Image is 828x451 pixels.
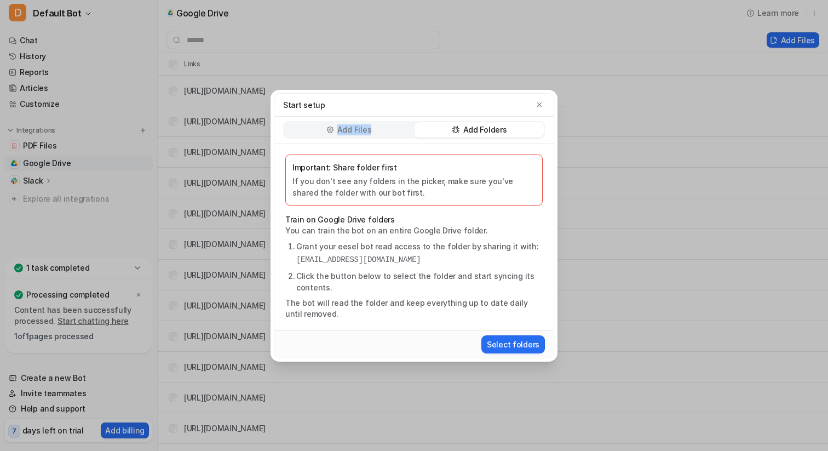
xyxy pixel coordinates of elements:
p: If you don't see any folders in the picker, make sure you've shared the folder with our bot first. [292,175,536,198]
p: The bot will read the folder and keep everything up to date daily until removed. [285,298,543,319]
p: Start setup [283,99,325,111]
p: Add Folders [463,124,507,135]
p: Add Files [337,124,371,135]
li: Click the button below to select the folder and start syncing its contents. [296,270,543,293]
p: Important: Share folder first [292,162,536,173]
button: Select folders [481,335,545,353]
pre: [EMAIL_ADDRESS][DOMAIN_NAME] [296,254,543,266]
p: Train on Google Drive folders [285,214,543,225]
p: You can train the bot on an entire Google Drive folder. [285,225,543,236]
li: Grant your eesel bot read access to the folder by sharing it with: [296,241,543,266]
